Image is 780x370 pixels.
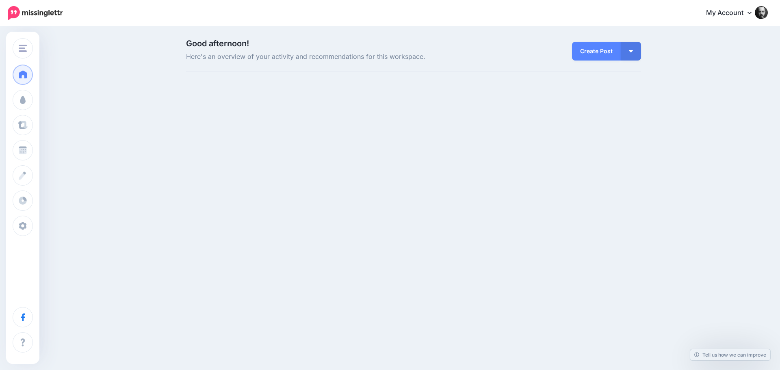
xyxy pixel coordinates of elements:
[186,52,485,62] span: Here's an overview of your activity and recommendations for this workspace.
[19,45,27,52] img: menu.png
[690,349,770,360] a: Tell us how we can improve
[629,50,633,52] img: arrow-down-white.png
[8,6,63,20] img: Missinglettr
[186,39,249,48] span: Good afternoon!
[572,42,621,61] a: Create Post
[698,3,768,23] a: My Account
